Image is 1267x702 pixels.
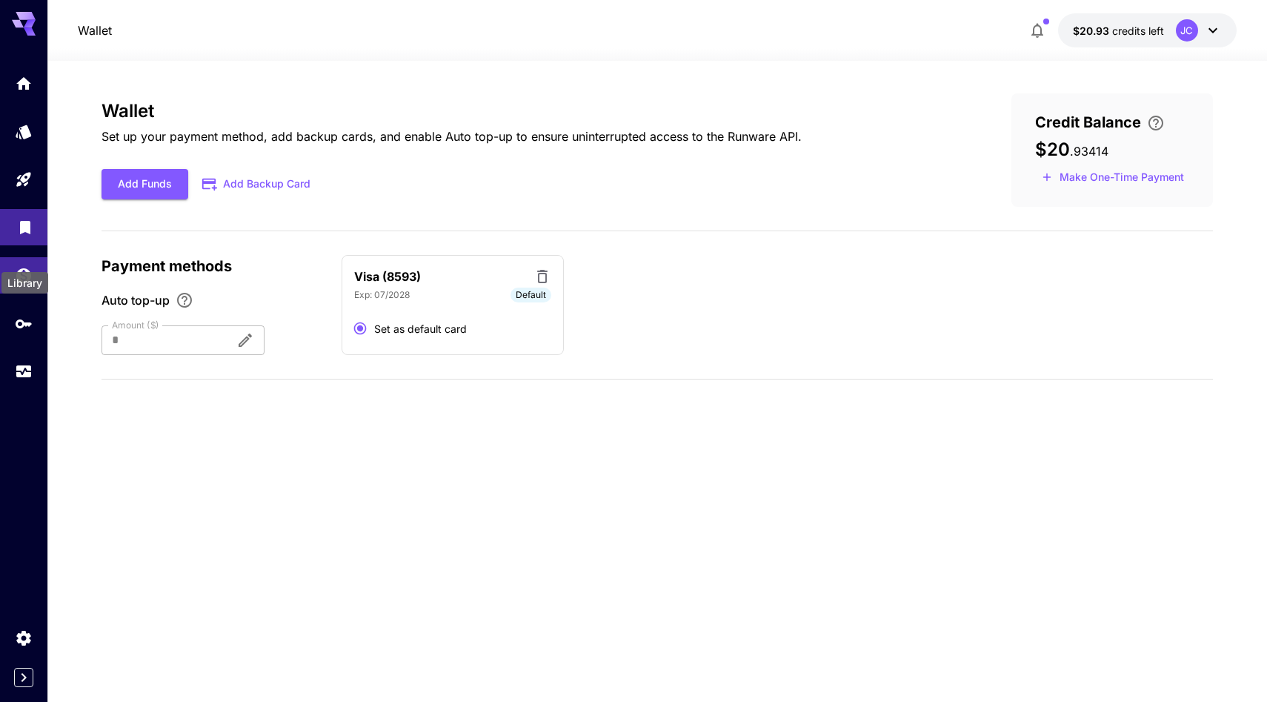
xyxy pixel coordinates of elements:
[1073,24,1112,37] span: $20.93
[170,291,199,309] button: Enable Auto top-up to ensure uninterrupted service. We'll automatically bill the chosen amount wh...
[374,321,467,337] span: Set as default card
[1112,24,1164,37] span: credits left
[1058,13,1237,47] button: $20.93414JC
[15,170,33,189] div: Playground
[16,213,34,232] div: Library
[511,288,551,302] span: Default
[102,169,188,199] button: Add Funds
[188,170,326,199] button: Add Backup Card
[102,101,802,122] h3: Wallet
[15,74,33,93] div: Home
[15,362,33,381] div: Usage
[1035,139,1070,160] span: $20
[1035,166,1191,189] button: Make a one-time, non-recurring payment
[15,629,33,647] div: Settings
[15,122,33,141] div: Models
[354,268,421,285] p: Visa (8593)
[354,288,410,302] p: Exp: 07/2028
[102,255,324,277] p: Payment methods
[102,291,170,309] span: Auto top-up
[1073,23,1164,39] div: $20.93414
[1070,144,1108,159] span: . 93414
[1,272,48,294] div: Library
[1176,19,1198,42] div: JC
[78,21,112,39] a: Wallet
[102,128,802,145] p: Set up your payment method, add backup cards, and enable Auto top-up to ensure uninterrupted acce...
[1035,111,1141,133] span: Credit Balance
[14,668,33,687] button: Expand sidebar
[78,21,112,39] nav: breadcrumb
[15,314,33,333] div: API Keys
[112,319,159,331] label: Amount ($)
[1141,114,1171,132] button: Enter your card details and choose an Auto top-up amount to avoid service interruptions. We'll au...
